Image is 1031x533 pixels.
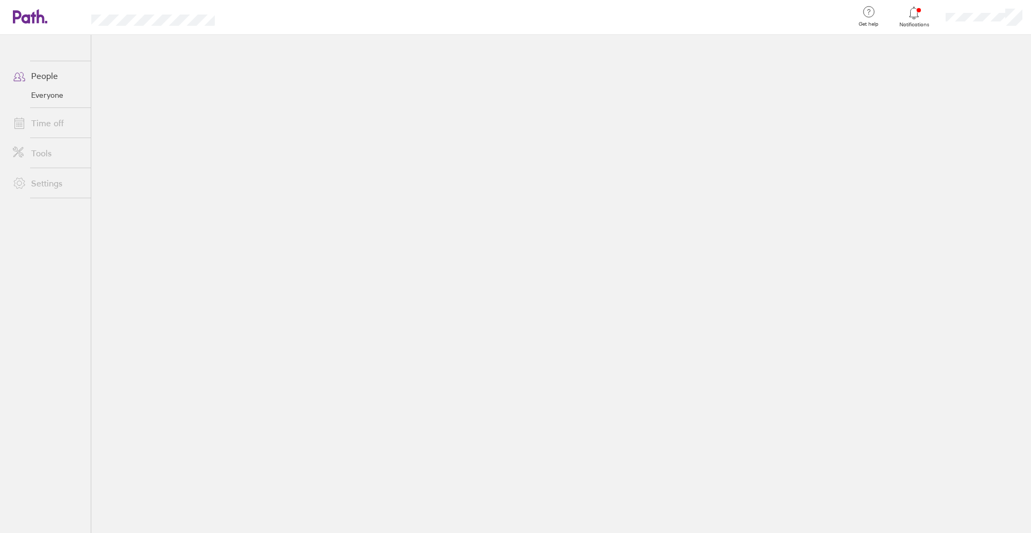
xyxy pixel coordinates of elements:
span: Get help [851,21,886,27]
span: Notifications [897,21,932,28]
a: Notifications [897,5,932,28]
a: Settings [4,172,91,194]
a: Everyone [4,87,91,104]
a: Tools [4,142,91,164]
a: Time off [4,112,91,134]
a: People [4,65,91,87]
